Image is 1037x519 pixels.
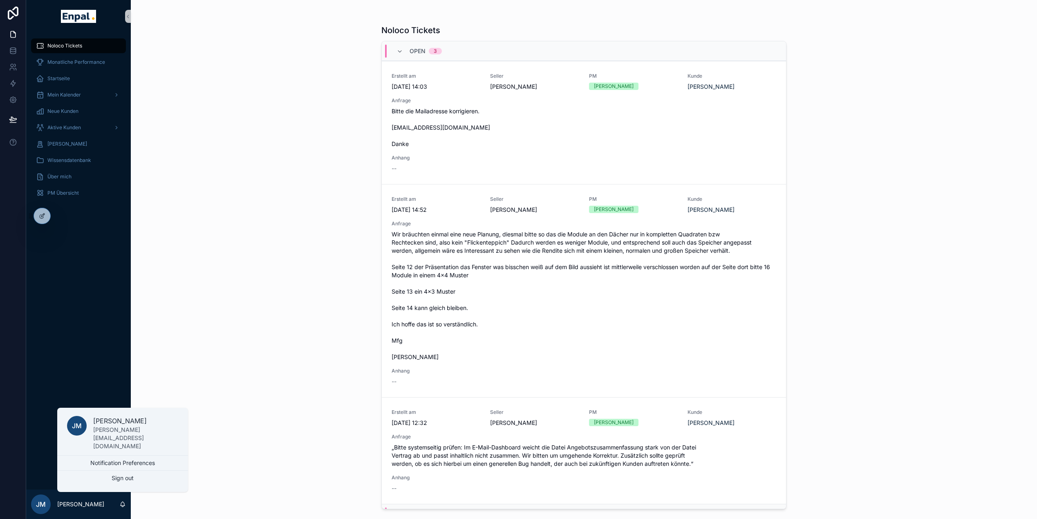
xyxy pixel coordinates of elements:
span: Monatliche Performance [47,59,105,65]
div: [PERSON_NAME] [594,206,634,213]
span: -- [392,164,396,173]
div: scrollable content [26,33,131,211]
span: Anhang [392,155,776,161]
button: Sign out [57,471,188,485]
div: [PERSON_NAME] [594,83,634,90]
img: App logo [61,10,96,23]
span: -- [392,377,396,386]
span: Anfrage [392,97,776,104]
span: Seller [490,73,579,79]
a: [PERSON_NAME] [688,419,735,427]
p: [PERSON_NAME][EMAIL_ADDRESS][DOMAIN_NAME] [93,426,178,450]
span: [PERSON_NAME] [490,83,579,91]
p: [PERSON_NAME] [57,500,104,508]
span: Aktive Kunden [47,124,81,131]
span: PM [589,73,678,79]
span: Wissensdatenbank [47,157,91,164]
span: [DATE] 14:52 [392,206,480,214]
span: Anhang [392,368,776,374]
span: Noloco Tickets [47,43,82,49]
span: [DATE] 12:32 [392,419,480,427]
p: [PERSON_NAME] [93,416,178,426]
a: [PERSON_NAME] [31,137,126,151]
span: Wir bräuchten einmal eine neue Planung, diesmal bitte so das die Module an den Dächer nur in komp... [392,230,776,361]
span: Kunde [688,409,776,416]
span: „Bitte systemseitig prüfen: Im E-Mail-Dashboard weicht die Datei Angebotszusammenfassung stark vo... [392,443,776,468]
span: JM [36,499,46,509]
span: Erstellt am [392,73,480,79]
a: Startseite [31,71,126,86]
span: Anhang [392,474,776,481]
span: Anfrage [392,220,776,227]
span: Seller [490,196,579,202]
h1: Noloco Tickets [381,25,440,36]
span: [PERSON_NAME] [490,419,579,427]
span: PM [589,196,678,202]
button: Notification Preferences [57,456,188,470]
span: PM Übersicht [47,190,79,196]
div: [PERSON_NAME] [594,419,634,426]
span: Kunde [688,196,776,202]
a: Monatliche Performance [31,55,126,70]
span: Kunde [688,73,776,79]
a: Wissensdatenbank [31,153,126,168]
span: Anfrage [392,434,776,440]
a: Mein Kalender [31,88,126,102]
a: Noloco Tickets [31,38,126,53]
span: Open [410,47,426,55]
span: Über mich [47,173,72,180]
span: Seller [490,409,579,416]
div: 3 [434,48,437,54]
a: PM Übersicht [31,186,126,200]
a: [PERSON_NAME] [688,83,735,91]
a: Aktive Kunden [31,120,126,135]
span: [PERSON_NAME] [490,206,579,214]
span: [PERSON_NAME] [47,141,87,147]
span: [DATE] 14:03 [392,83,480,91]
span: Neue Kunden [47,108,78,115]
span: JM [72,421,82,431]
span: Mein Kalender [47,92,81,98]
span: Bitte die Mailadresse korrigieren. [EMAIL_ADDRESS][DOMAIN_NAME] Danke [392,107,776,148]
span: PM [589,409,678,416]
a: [PERSON_NAME] [688,206,735,214]
span: Erstellt am [392,409,480,416]
span: -- [392,484,396,492]
a: Neue Kunden [31,104,126,119]
span: Erstellt am [392,196,480,202]
a: Über mich [31,169,126,184]
span: Startseite [47,75,70,82]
